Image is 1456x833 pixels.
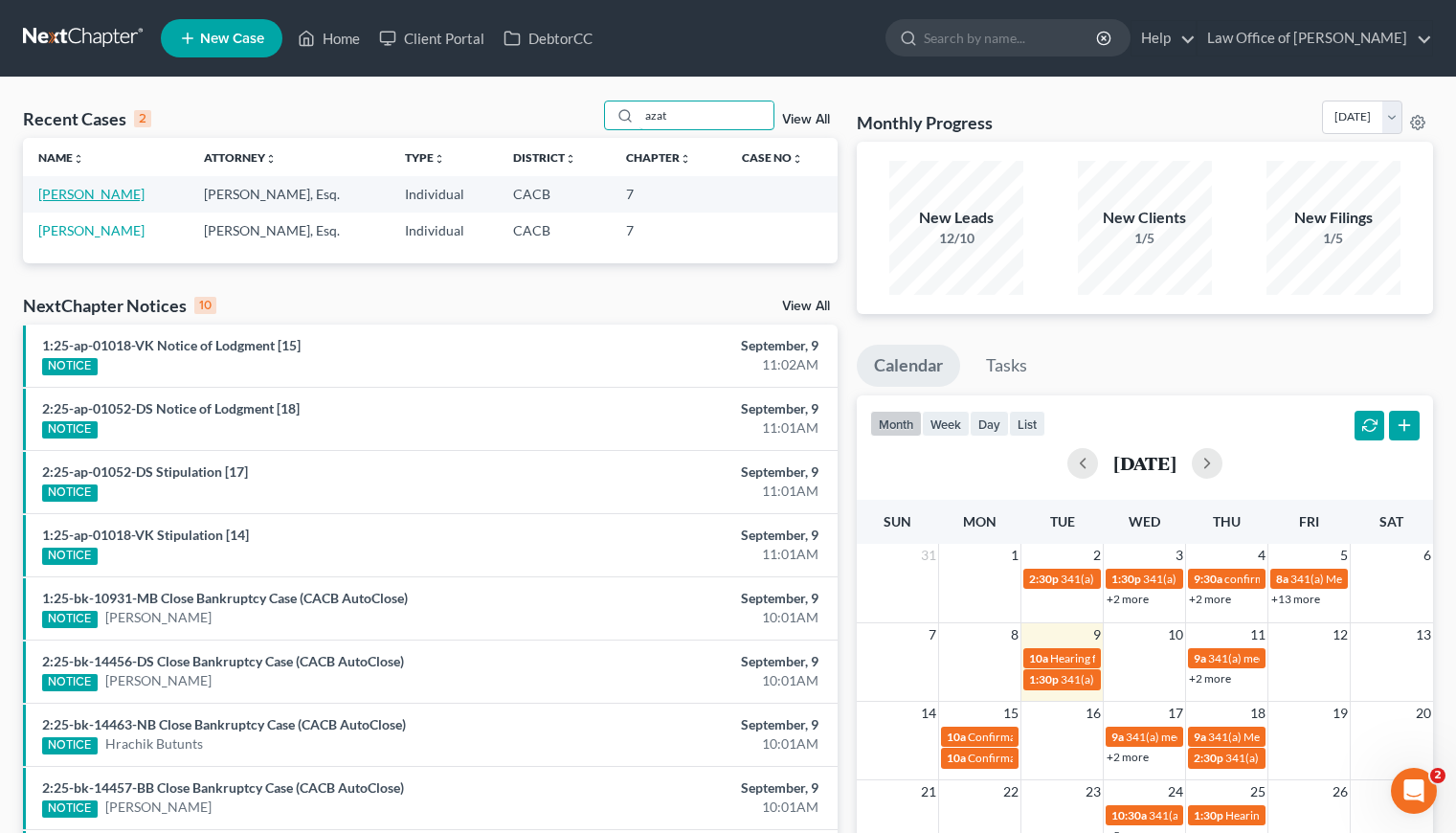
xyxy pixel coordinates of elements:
[1126,730,1310,744] span: 341(a) meeting for [PERSON_NAME]
[23,294,216,317] div: NextChapter Notices
[1414,623,1433,646] span: 13
[1430,768,1445,783] span: 2
[42,653,404,669] a: 2:25-bk-14456-DS Close Bankruptcy Case (CACB AutoClose)
[42,463,248,480] a: 2:25-ap-01052-DS Stipulation [17]
[1299,513,1319,529] span: Fri
[194,297,216,314] div: 10
[73,153,84,165] i: unfold_more
[1143,572,1328,586] span: 341(a) meeting for [PERSON_NAME]
[1166,780,1185,803] span: 24
[968,751,1185,765] span: Confirmation hearing for [PERSON_NAME]
[572,482,818,501] div: 11:01AM
[1194,730,1206,744] span: 9a
[857,111,993,134] h3: Monthly Progress
[1189,592,1231,606] a: +2 more
[1001,702,1020,725] span: 15
[919,780,938,803] span: 21
[42,421,98,439] div: NOTICE
[1208,651,1393,665] span: 341(a) meeting for [PERSON_NAME]
[1422,544,1433,567] span: 6
[572,734,818,754] div: 10:01AM
[1107,592,1149,606] a: +2 more
[513,150,576,165] a: Districtunfold_more
[572,608,818,627] div: 10:01AM
[611,213,727,248] td: 7
[1338,544,1350,567] span: 5
[572,526,818,545] div: September, 9
[370,21,494,56] a: Client Portal
[1111,808,1147,822] span: 10:30a
[1194,572,1222,586] span: 9:30a
[1050,651,1301,665] span: Hearing for [PERSON_NAME] & [PERSON_NAME]
[857,345,960,387] a: Calendar
[498,213,611,248] td: CACB
[1271,592,1320,606] a: +13 more
[390,176,498,212] td: Individual
[204,150,277,165] a: Attorneyunfold_more
[42,527,249,543] a: 1:25-ap-01018-VK Stipulation [14]
[1091,544,1103,567] span: 2
[572,545,818,564] div: 11:01AM
[1224,572,1440,586] span: confirmation hearing for [PERSON_NAME]
[105,608,212,627] a: [PERSON_NAME]
[1248,623,1267,646] span: 11
[611,176,727,212] td: 7
[189,176,390,212] td: [PERSON_NAME], Esq.
[968,730,1185,744] span: Confirmation hearing for [PERSON_NAME]
[38,186,145,202] a: [PERSON_NAME]
[1029,651,1048,665] span: 10a
[494,21,602,56] a: DebtorCC
[1194,808,1223,822] span: 1:30p
[572,399,818,418] div: September, 9
[1248,780,1267,803] span: 25
[1166,623,1185,646] span: 10
[1084,702,1103,725] span: 16
[42,716,406,732] a: 2:25-bk-14463-NB Close Bankruptcy Case (CACB AutoClose)
[927,623,938,646] span: 7
[288,21,370,56] a: Home
[572,798,818,817] div: 10:01AM
[42,674,98,691] div: NOTICE
[1391,768,1437,814] iframe: Intercom live chat
[1091,623,1103,646] span: 9
[572,336,818,355] div: September, 9
[572,462,818,482] div: September, 9
[1331,780,1350,803] span: 26
[1379,513,1403,529] span: Sat
[1113,453,1176,473] h2: [DATE]
[1256,544,1267,567] span: 4
[565,153,576,165] i: unfold_more
[1029,672,1059,687] span: 1:30p
[1078,207,1212,229] div: New Clients
[1149,808,1333,822] span: 341(a) meeting for [PERSON_NAME]
[434,153,445,165] i: unfold_more
[1198,21,1432,56] a: Law Office of [PERSON_NAME]
[782,113,830,126] a: View All
[1084,780,1103,803] span: 23
[42,779,404,796] a: 2:25-bk-14457-BB Close Bankruptcy Case (CACB AutoClose)
[42,737,98,754] div: NOTICE
[889,207,1023,229] div: New Leads
[572,652,818,671] div: September, 9
[1194,651,1206,665] span: 9a
[1061,672,1246,687] span: 341(a) Meeting for [PERSON_NAME]
[626,150,691,165] a: Chapterunfold_more
[572,778,818,798] div: September, 9
[1248,702,1267,725] span: 18
[1009,544,1020,567] span: 1
[405,150,445,165] a: Typeunfold_more
[1061,572,1245,586] span: 341(a) meeting for [PERSON_NAME]
[38,222,145,238] a: [PERSON_NAME]
[265,153,277,165] i: unfold_more
[42,548,98,565] div: NOTICE
[1208,730,1394,744] span: 341(a) Meeting for [PERSON_NAME]
[23,107,151,130] div: Recent Cases
[42,611,98,628] div: NOTICE
[970,411,1009,437] button: day
[200,32,264,46] span: New Case
[919,544,938,567] span: 31
[390,213,498,248] td: Individual
[969,345,1044,387] a: Tasks
[1029,572,1059,586] span: 2:30p
[498,176,611,212] td: CACB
